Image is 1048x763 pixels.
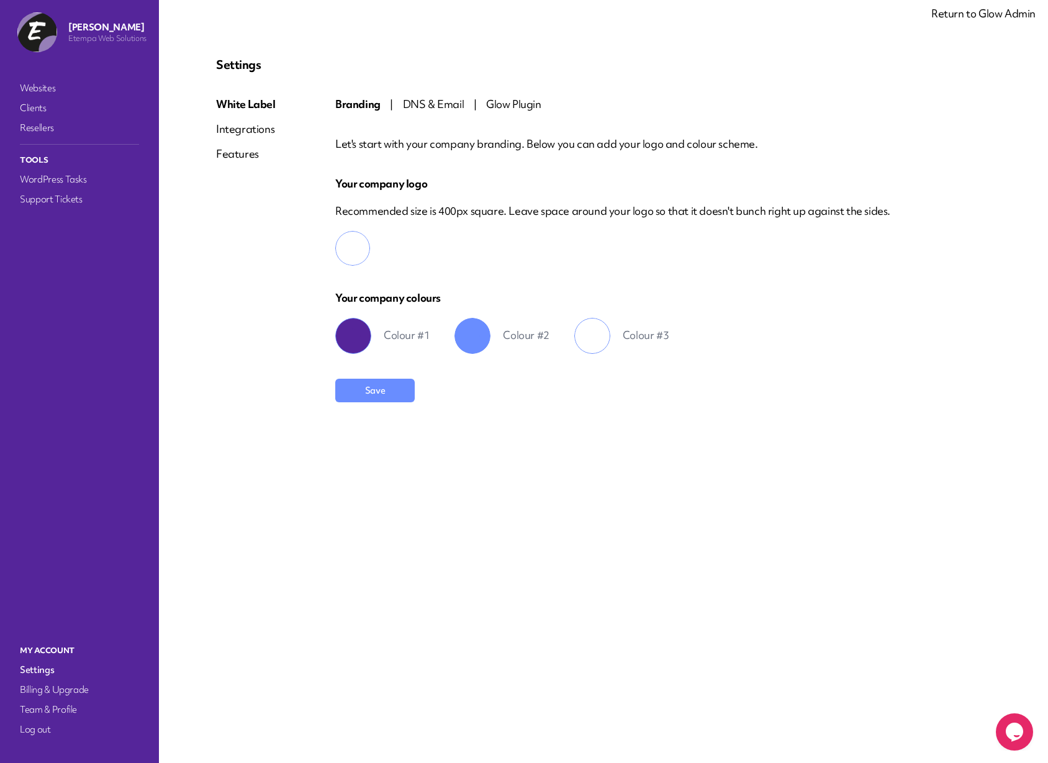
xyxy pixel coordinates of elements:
[17,79,142,97] a: Websites
[17,701,142,718] a: Team & Profile
[17,152,142,168] p: Tools
[17,643,142,659] p: My Account
[390,97,393,111] span: |
[503,328,549,343] p: Colour #2
[216,147,276,161] div: Features
[335,97,381,111] span: Branding
[216,97,276,112] div: White Label
[17,119,142,137] a: Resellers
[17,99,142,117] a: Clients
[68,21,147,34] p: [PERSON_NAME]
[17,661,142,679] a: Settings
[335,379,415,402] button: Save
[17,681,142,698] a: Billing & Upgrade
[384,328,430,343] p: Colour #1
[486,97,541,111] span: Glow Plugin
[335,137,991,151] p: Let's start with your company branding. Below you can add your logo and colour scheme.
[996,713,1036,751] iframe: chat widget
[931,6,1036,20] a: Return to Glow Admin
[216,122,276,137] div: Integrations
[17,171,142,188] a: WordPress Tasks
[17,191,142,208] a: Support Tickets
[474,97,477,111] span: |
[403,97,464,111] span: DNS & Email
[335,204,890,219] p: Recommended size is 400px square. Leave space around your logo so that it doesn't bunch right up ...
[623,328,669,343] p: Colour #3
[216,57,991,72] p: Settings
[17,721,142,738] a: Log out
[335,291,991,305] p: Your company colours
[335,176,991,191] p: Your company logo
[456,330,489,343] span: Change
[68,34,147,43] p: Etempa Web Solutions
